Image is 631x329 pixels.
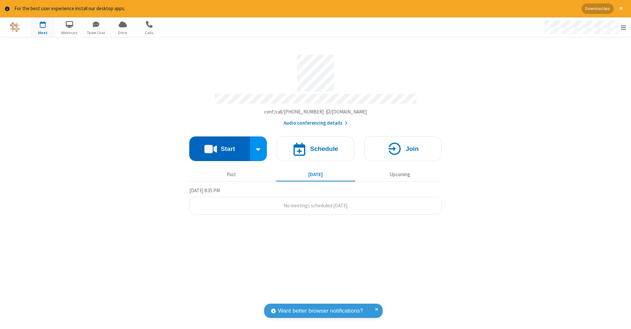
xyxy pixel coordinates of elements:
button: Download App [582,4,614,14]
button: Schedule [277,136,354,161]
div: Open menu [538,17,631,37]
h4: Schedule [310,146,338,152]
img: QA Selenium DO NOT DELETE OR CHANGE [10,22,20,32]
span: Want better browser notifications? [278,307,363,315]
span: Copy my meeting room link [264,109,367,115]
button: Logo [2,17,27,37]
span: Webinars [57,30,82,36]
div: Start conference options [250,136,267,161]
span: Calls [137,30,162,36]
h4: Join [406,146,419,152]
button: Past [192,169,271,181]
span: Meet [31,30,55,36]
button: Start [189,136,250,161]
button: Copy my meeting room linkCopy my meeting room link [264,108,367,116]
h4: Start [221,146,235,152]
button: Audio conferencing details [284,119,348,127]
button: Upcoming [360,169,439,181]
span: No meetings scheduled [DATE] [284,202,347,209]
span: Drive [110,30,135,36]
section: Account details [189,50,442,127]
button: [DATE] [276,169,355,181]
div: For the best user experience install our desktop apps. [14,5,577,12]
section: Today's Meetings [189,187,442,215]
button: Join [364,136,442,161]
span: [DATE] 8:35 PM [189,187,220,194]
button: Close alert [616,4,626,14]
span: Team Chat [84,30,108,36]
